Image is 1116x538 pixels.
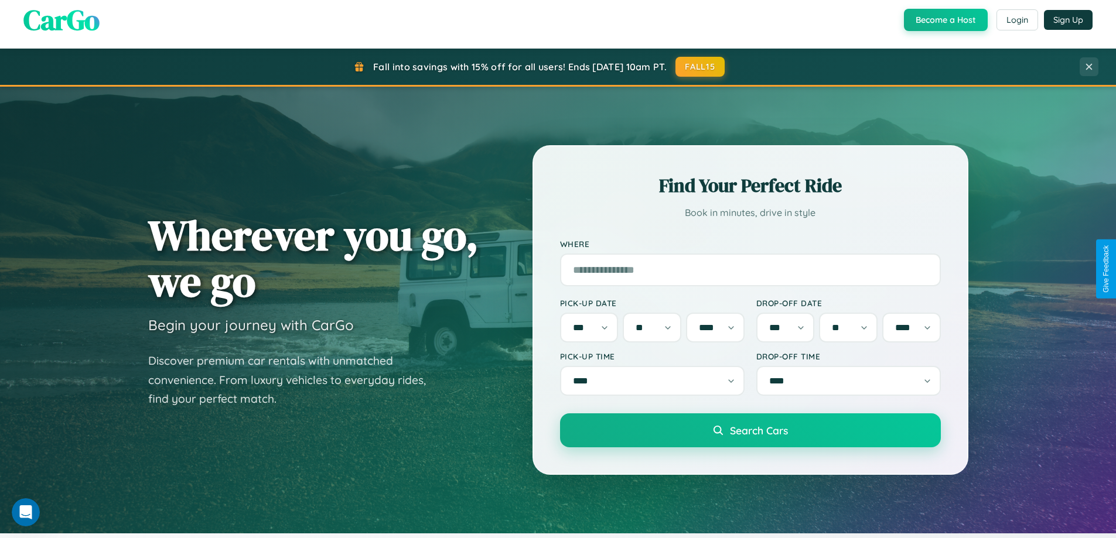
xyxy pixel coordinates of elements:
iframe: Intercom live chat [12,498,40,526]
span: Search Cars [730,424,788,437]
label: Drop-off Time [756,351,941,361]
div: Give Feedback [1102,245,1110,293]
h2: Find Your Perfect Ride [560,173,941,198]
label: Where [560,239,941,249]
button: Login [996,9,1038,30]
span: CarGo [23,1,100,39]
label: Pick-up Time [560,351,745,361]
button: Search Cars [560,413,941,447]
span: Fall into savings with 15% off for all users! Ends [DATE] 10am PT. [373,61,667,73]
p: Discover premium car rentals with unmatched convenience. From luxury vehicles to everyday rides, ... [148,351,441,409]
label: Drop-off Date [756,298,941,308]
h1: Wherever you go, we go [148,212,479,304]
button: Become a Host [904,9,988,31]
p: Book in minutes, drive in style [560,204,941,221]
button: Sign Up [1044,10,1093,30]
label: Pick-up Date [560,298,745,308]
button: FALL15 [675,57,725,77]
h3: Begin your journey with CarGo [148,316,354,334]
